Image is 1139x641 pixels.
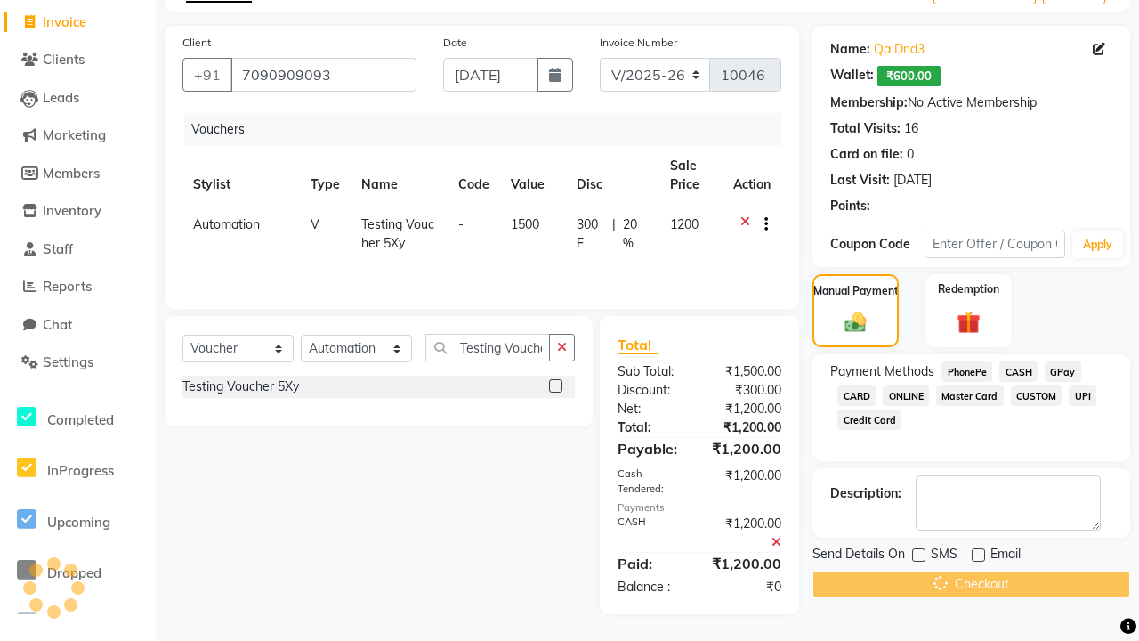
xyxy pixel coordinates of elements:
th: Action [723,146,781,205]
span: Master Card [936,385,1004,406]
div: Paid: [604,553,699,574]
div: Total: [604,418,699,437]
a: Invoice [4,12,151,33]
div: ₹1,200.00 [699,400,795,418]
div: ₹1,200.00 [699,438,795,459]
span: Clients [43,51,85,68]
div: ₹1,500.00 [699,362,795,381]
th: Type [300,146,351,205]
span: | [612,215,616,253]
div: ₹1,200.00 [699,467,795,497]
span: 1200 [670,216,699,232]
div: Payments [618,500,782,515]
div: Payable: [604,438,699,459]
label: Invoice Number [600,35,677,51]
div: ₹1,200.00 [699,418,795,437]
th: Sale Price [659,146,723,205]
span: Send Details On [812,545,905,567]
div: Vouchers [184,113,795,146]
span: 1500 [511,216,539,232]
div: Net: [604,400,699,418]
a: Leads [4,88,151,109]
label: Redemption [938,281,999,297]
div: CASH [604,515,699,552]
span: Total [618,336,658,354]
div: ₹300.00 [699,381,795,400]
a: Settings [4,353,151,373]
span: SMS [931,545,957,567]
span: UPI [1069,385,1096,406]
div: Cash Tendered: [604,467,699,497]
span: PhonePe [941,361,992,382]
div: Membership: [830,93,908,112]
a: Marketing [4,126,151,146]
div: 16 [904,119,918,138]
span: Leads [43,89,79,106]
div: Last Visit: [830,171,890,190]
input: Enter Offer / Coupon Code [925,231,1065,258]
span: Reports [43,278,92,295]
div: Testing Voucher 5Xy [182,377,299,396]
span: Completed [47,411,114,428]
a: Members [4,164,151,184]
img: _gift.svg [949,308,987,337]
div: Discount: [604,381,699,400]
span: Chat [43,316,72,333]
button: +91 [182,58,232,92]
th: Name [351,146,448,205]
th: Stylist [182,146,300,205]
label: Manual Payment [813,283,899,299]
div: Name: [830,40,870,59]
input: Search [425,334,550,361]
div: Total Visits: [830,119,901,138]
div: Card on file: [830,145,903,164]
span: CUSTOM [1011,385,1062,406]
div: Wallet: [830,66,874,86]
span: Members [43,165,100,182]
div: Sub Total: [604,362,699,381]
div: Balance : [604,578,699,596]
span: Email [990,545,1021,567]
div: [DATE] [893,171,932,190]
div: ₹1,200.00 [699,515,795,552]
span: 300 F [577,215,606,253]
div: 0 [907,145,914,164]
span: Upcoming [47,514,110,531]
a: Qa Dnd3 [874,40,925,59]
div: Points: [830,197,870,215]
a: Reports [4,277,151,297]
a: Staff [4,239,151,260]
a: Clients [4,50,151,70]
div: Description: [830,484,901,503]
div: No Active Membership [830,93,1112,112]
span: Credit Card [837,410,901,430]
input: Search by Name/Mobile/Email/Code [230,58,416,92]
label: Client [182,35,211,51]
span: - [458,216,464,232]
span: ₹600.00 [877,66,941,86]
th: Value [500,146,566,205]
div: ₹0 [699,578,795,596]
a: Chat [4,315,151,336]
button: Apply [1072,231,1123,258]
span: InProgress [47,462,114,479]
img: _cash.svg [838,310,873,335]
span: CARD [837,385,876,406]
span: Inventory [43,202,101,219]
span: Staff [43,240,73,257]
span: Testing Voucher 5Xy [361,216,434,251]
th: Disc [566,146,659,205]
th: Code [448,146,500,205]
div: Coupon Code [830,235,925,254]
span: 20 % [623,215,649,253]
a: Inventory [4,201,151,222]
span: Automation [193,216,260,232]
td: V [300,205,351,264]
span: Invoice [43,13,86,30]
span: Payment Methods [830,362,934,381]
span: Settings [43,353,93,370]
span: ONLINE [883,385,929,406]
span: Marketing [43,126,106,143]
label: Date [443,35,467,51]
div: ₹1,200.00 [699,553,795,574]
